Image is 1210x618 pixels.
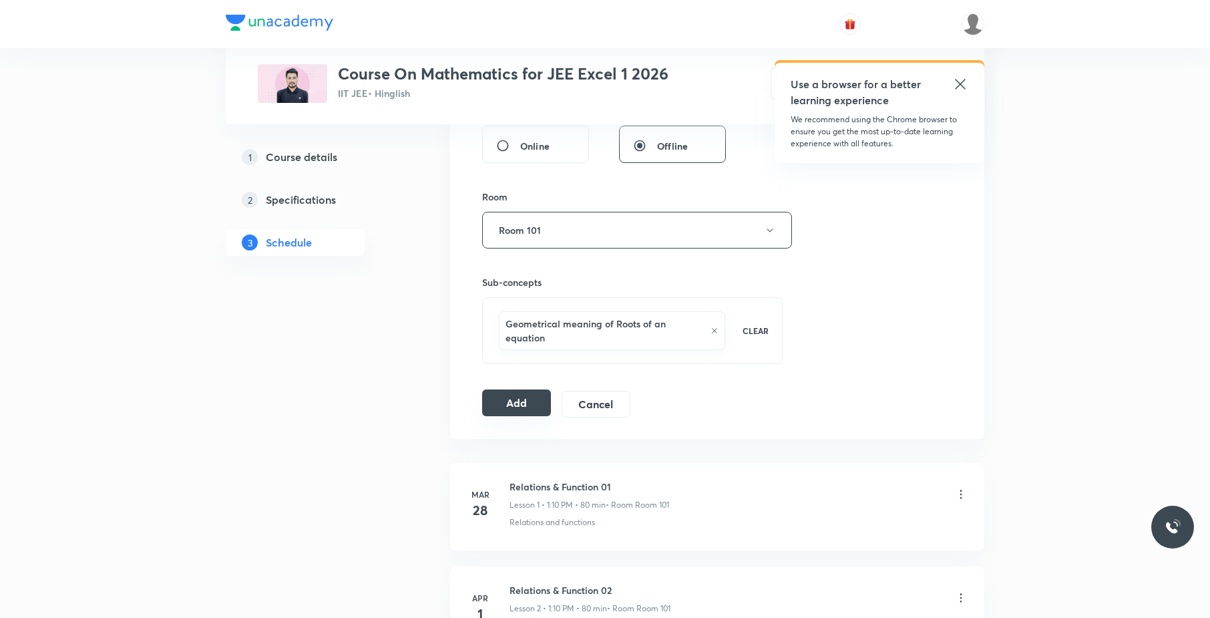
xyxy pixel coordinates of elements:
[606,499,669,511] p: • Room Room 101
[962,13,984,35] img: aadi Shukla
[607,603,670,615] p: • Room Room 101
[242,235,258,251] p: 3
[467,488,493,500] h6: Mar
[266,192,336,208] h5: Specifications
[510,583,670,597] h6: Relations & Function 02
[242,192,258,208] p: 2
[844,18,856,30] img: avatar
[510,499,606,511] p: Lesson 1 • 1:10 PM • 80 min
[226,15,333,34] a: Company Logo
[657,139,688,153] span: Offline
[258,64,327,103] img: B5D5EB26-02E8-4EF3-BCB3-F1F7FE3089FC_plus.png
[467,592,493,604] h6: Apr
[839,13,861,35] button: avatar
[482,390,551,416] button: Add
[771,67,856,100] button: Preview
[562,391,630,418] button: Cancel
[266,235,312,251] h5: Schedule
[743,325,769,337] p: CLEAR
[791,114,968,150] p: We recommend using the Chrome browser to ensure you get the most up-to-date learning experience w...
[266,149,337,165] h5: Course details
[338,64,668,84] h3: Course On Mathematics for JEE Excel 1 2026
[226,186,407,213] a: 2Specifications
[226,144,407,170] a: 1Course details
[510,516,595,528] p: Relations and functions
[482,212,792,249] button: Room 101
[510,603,607,615] p: Lesson 2 • 1:10 PM • 80 min
[520,139,550,153] span: Online
[791,76,924,108] h5: Use a browser for a better learning experience
[338,86,668,100] p: IIT JEE • Hinglish
[482,190,508,204] h6: Room
[226,15,333,31] img: Company Logo
[467,500,493,520] h4: 28
[482,275,783,289] h6: Sub-concepts
[242,149,258,165] p: 1
[510,480,669,494] h6: Relations & Function 01
[1165,519,1181,535] img: ttu
[506,317,704,345] h6: Geometrical meaning of Roots of an equation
